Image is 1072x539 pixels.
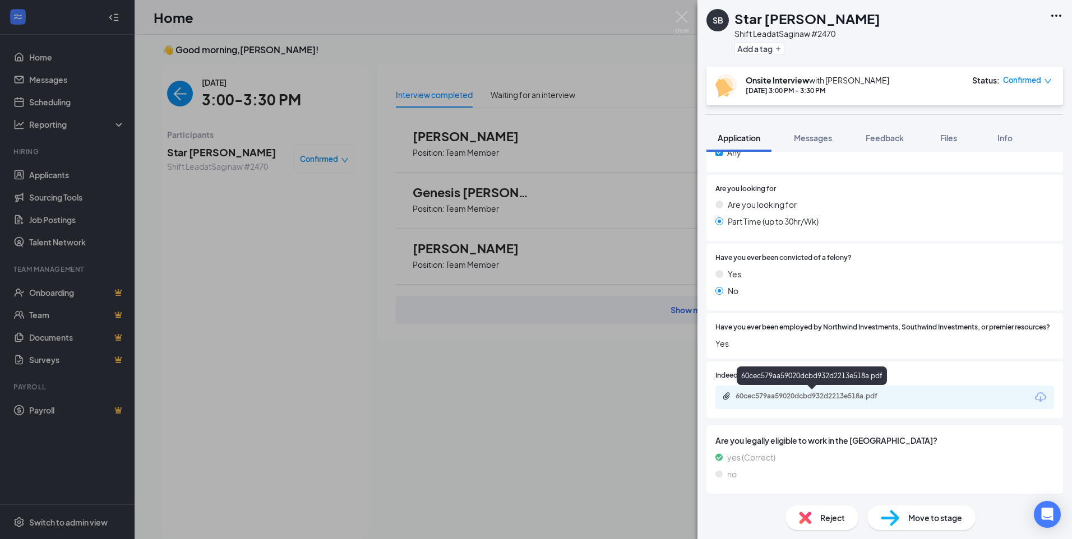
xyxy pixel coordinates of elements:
[1003,75,1041,86] span: Confirmed
[734,28,880,39] div: Shift Lead at Saginaw #2470
[866,133,904,143] span: Feedback
[728,215,819,227] span: Part Time (up to 30hr/Wk)
[715,370,765,381] span: Indeed Resume
[715,337,1054,350] span: Yes
[728,198,797,211] span: Are you looking for
[713,15,723,26] div: SB
[728,285,738,297] span: No
[746,86,889,95] div: [DATE] 3:00 PM - 3:30 PM
[1034,501,1061,528] div: Open Intercom Messenger
[727,451,775,463] span: yes (Correct)
[727,146,741,159] span: Any
[820,512,845,524] span: Reject
[722,392,731,401] svg: Paperclip
[908,512,962,524] span: Move to stage
[728,268,741,280] span: Yes
[722,392,904,402] a: Paperclip60cec579aa59020dcbd932d2213e518a.pdf
[715,434,1054,447] span: Are you legally eligible to work in the [GEOGRAPHIC_DATA]?
[746,75,889,86] div: with [PERSON_NAME]
[715,184,776,194] span: Are you looking for
[1034,391,1047,404] svg: Download
[718,133,760,143] span: Application
[972,75,1000,86] div: Status :
[715,322,1050,333] span: Have you ever been employed by Northwind Investments, Southwind Investments, or premier resources?
[746,75,809,85] b: Onsite Interview
[794,133,832,143] span: Messages
[1050,9,1063,22] svg: Ellipses
[775,45,782,52] svg: Plus
[997,133,1013,143] span: Info
[734,43,784,54] button: PlusAdd a tag
[715,253,852,263] span: Have you ever been convicted of a felony?
[727,468,737,480] span: no
[736,392,893,401] div: 60cec579aa59020dcbd932d2213e518a.pdf
[737,366,887,385] div: 60cec579aa59020dcbd932d2213e518a.pdf
[734,9,880,28] h1: Star [PERSON_NAME]
[940,133,957,143] span: Files
[1044,77,1052,85] span: down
